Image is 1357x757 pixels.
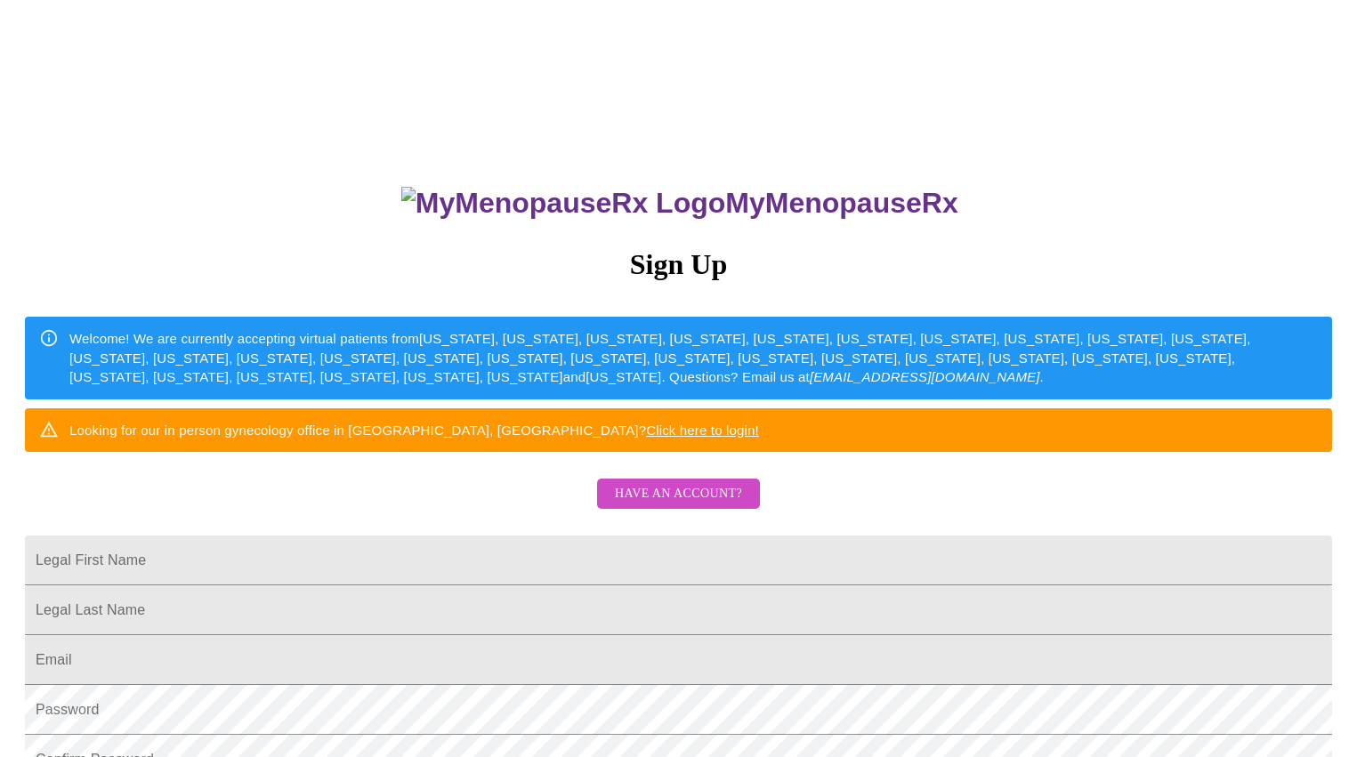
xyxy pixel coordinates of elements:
[646,423,759,438] a: Click here to login!
[25,248,1332,281] h3: Sign Up
[28,187,1333,220] h3: MyMenopauseRx
[597,479,760,510] button: Have an account?
[69,414,759,447] div: Looking for our in person gynecology office in [GEOGRAPHIC_DATA], [GEOGRAPHIC_DATA]?
[401,187,725,220] img: MyMenopauseRx Logo
[810,369,1040,384] em: [EMAIL_ADDRESS][DOMAIN_NAME]
[69,322,1318,393] div: Welcome! We are currently accepting virtual patients from [US_STATE], [US_STATE], [US_STATE], [US...
[593,498,764,513] a: Have an account?
[615,483,742,505] span: Have an account?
